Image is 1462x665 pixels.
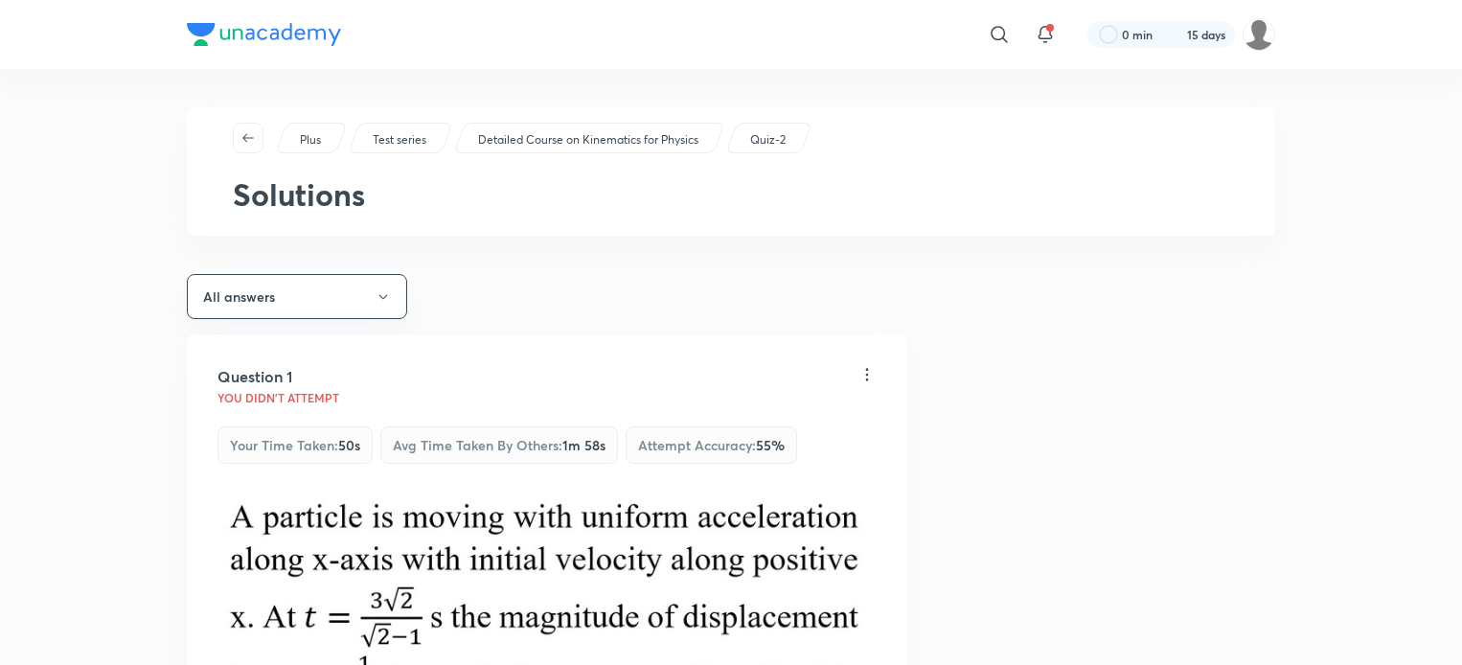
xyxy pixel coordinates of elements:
p: Detailed Course on Kinematics for Physics [478,131,698,149]
div: Your time taken : [217,426,373,464]
p: Quiz-2 [750,131,786,149]
p: Test series [373,131,426,149]
a: Plus [297,131,325,149]
p: Plus [300,131,321,149]
span: 1m 58s [562,436,605,454]
div: Avg time taken by others : [380,426,618,464]
img: streak [1164,25,1183,44]
a: Detailed Course on Kinematics for Physics [475,131,702,149]
img: Company Logo [187,23,341,46]
span: 55 % [756,436,785,454]
div: Attempt accuracy : [626,426,797,464]
a: Test series [370,131,430,149]
img: surabhi [1243,18,1275,51]
h2: Solutions [233,176,1229,213]
a: Quiz-2 [747,131,789,149]
span: 50s [338,436,360,454]
h5: Question 1 [217,365,292,388]
p: You didn't Attempt [217,392,339,403]
button: All answers [187,274,407,319]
